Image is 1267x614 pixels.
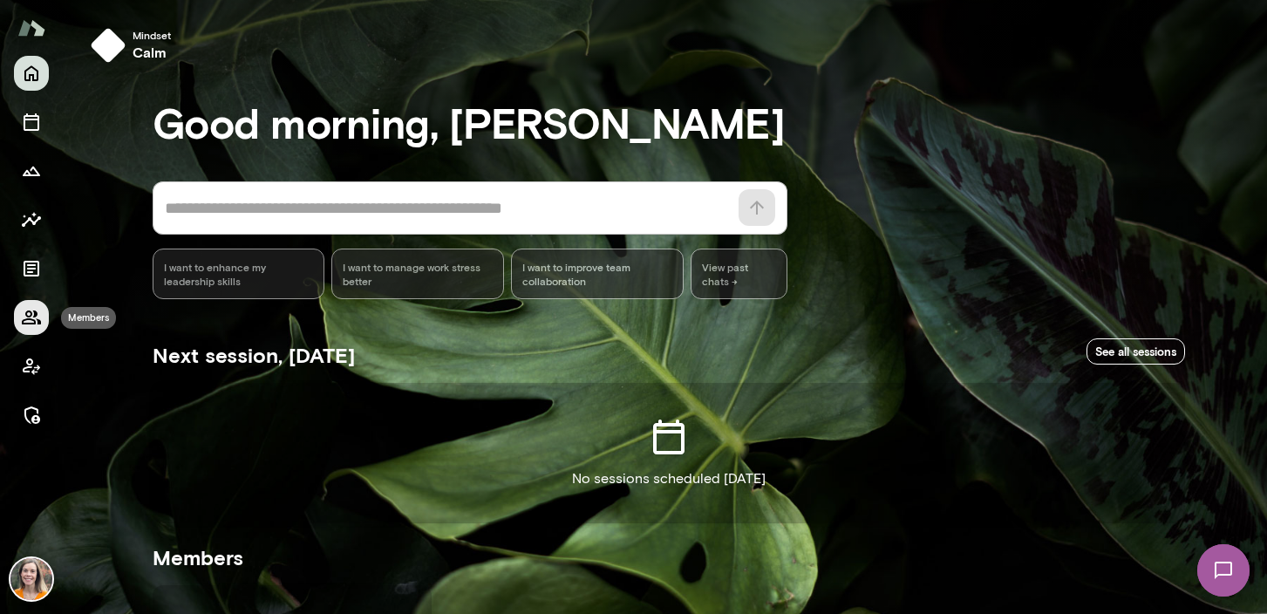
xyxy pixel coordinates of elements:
[17,11,45,44] img: Mento
[133,42,171,63] h6: calm
[14,398,49,433] button: Manage
[14,202,49,237] button: Insights
[153,249,325,299] div: I want to enhance my leadership skills
[153,98,1185,147] h3: Good morning, [PERSON_NAME]
[691,249,787,299] span: View past chats ->
[14,251,49,286] button: Documents
[153,543,1185,571] h5: Members
[522,260,672,288] span: I want to improve team collaboration
[61,307,116,329] div: Members
[572,468,766,489] p: No sessions scheduled [DATE]
[14,105,49,140] button: Sessions
[164,260,314,288] span: I want to enhance my leadership skills
[84,21,185,70] button: Mindsetcalm
[10,558,52,600] img: Carrie Kelly
[14,349,49,384] button: Client app
[91,28,126,63] img: mindset
[511,249,684,299] div: I want to improve team collaboration
[343,260,493,288] span: I want to manage work stress better
[153,341,355,369] h5: Next session, [DATE]
[14,300,49,335] button: Members
[14,56,49,91] button: Home
[1086,338,1185,365] a: See all sessions
[14,153,49,188] button: Growth Plan
[331,249,504,299] div: I want to manage work stress better
[133,28,171,42] span: Mindset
